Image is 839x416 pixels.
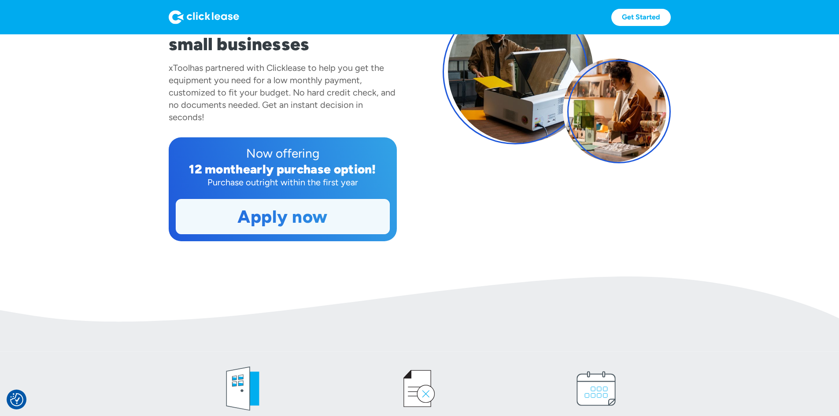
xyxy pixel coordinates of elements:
div: Purchase outright within the first year [176,176,390,188]
button: Consent Preferences [10,393,23,406]
img: calendar icon [570,362,623,415]
div: has partnered with Clicklease to help you get the equipment you need for a low monthly payment, c... [169,63,395,122]
img: welcome icon [216,362,269,415]
a: Apply now [176,199,389,234]
div: Now offering [176,144,390,162]
a: Get Started [611,9,671,26]
div: early purchase option! [243,162,376,177]
div: xTool [169,63,190,73]
div: 12 month [189,162,243,177]
img: credit icon [393,362,446,415]
img: Logo [169,10,239,24]
img: Revisit consent button [10,393,23,406]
